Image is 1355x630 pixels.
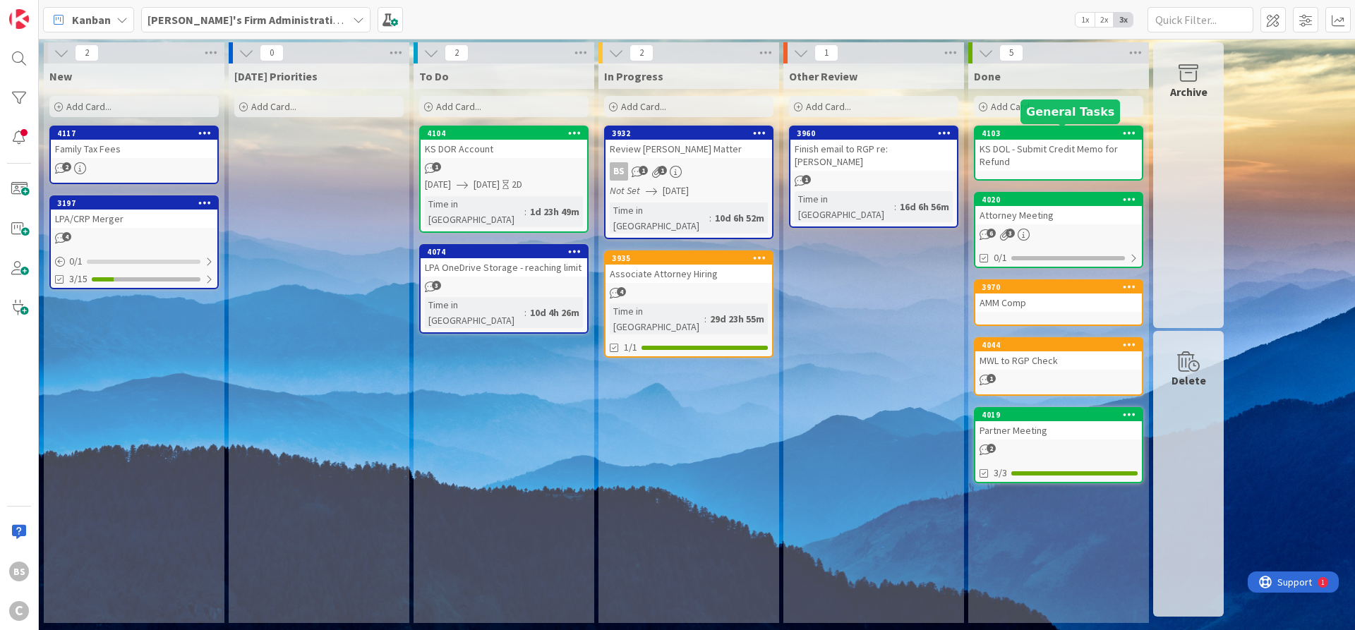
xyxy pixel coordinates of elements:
span: Today's Priorities [234,69,318,83]
div: 4104 [421,127,587,140]
i: Not Set [610,184,640,197]
span: Other Review [789,69,857,83]
span: 3/15 [69,272,88,286]
span: 2x [1095,13,1114,27]
span: 1 [658,166,667,175]
span: 1/1 [624,340,637,355]
div: 4019 [975,408,1142,421]
span: 1 [432,162,441,171]
div: 29d 23h 55m [706,311,768,327]
div: BS [606,162,772,181]
div: 4103KS DOL - Submit Credit Memo for Refund [975,127,1142,171]
span: To Do [419,69,449,83]
span: 0 / 1 [69,254,83,269]
div: Associate Attorney Hiring [606,265,772,283]
div: 16d 6h 56m [896,199,953,214]
div: 2D [512,177,522,192]
div: KS DOR Account [421,140,587,158]
span: 1 [987,374,996,383]
span: 2 [630,44,654,61]
div: 3960 [790,127,957,140]
div: KS DOL - Submit Credit Memo for Refund [975,140,1142,171]
span: 2 [75,44,99,61]
span: : [709,210,711,226]
span: : [524,305,526,320]
div: 10d 4h 26m [526,305,583,320]
div: 1d 23h 49m [526,204,583,219]
h5: General Tasks [1026,105,1114,119]
div: 3932 [606,127,772,140]
span: Support [30,2,64,19]
span: In Progress [604,69,663,83]
div: 4044 [975,339,1142,351]
div: 3935 [606,252,772,265]
span: New [49,69,72,83]
div: LPA/CRP Merger [51,210,217,228]
span: Kanban [72,11,111,28]
span: 1 [802,175,811,184]
div: 3960Finish email to RGP re: [PERSON_NAME] [790,127,957,171]
div: Family Tax Fees [51,140,217,158]
a: 4044MWL to RGP Check [974,337,1143,396]
div: Time in [GEOGRAPHIC_DATA] [425,297,524,328]
span: 0/1 [994,250,1007,265]
span: Add Card... [621,100,666,113]
span: 3x [1114,13,1133,27]
input: Quick Filter... [1148,7,1253,32]
span: 0 [260,44,284,61]
div: Delete [1172,372,1206,389]
div: Time in [GEOGRAPHIC_DATA] [795,191,894,222]
div: 3935Associate Attorney Hiring [606,252,772,283]
div: Archive [1170,83,1208,100]
div: 4019Partner Meeting [975,408,1142,440]
div: 4074 [427,247,587,257]
div: 4020 [975,193,1142,206]
div: MWL to RGP Check [975,351,1142,370]
div: C [9,601,29,621]
div: 4103 [975,127,1142,140]
div: 4104 [427,128,587,138]
div: 3932 [612,128,772,138]
span: 1 [814,44,838,61]
div: 3960 [797,128,957,138]
div: Partner Meeting [975,421,1142,440]
a: 3960Finish email to RGP re: [PERSON_NAME]Time in [GEOGRAPHIC_DATA]:16d 6h 56m [789,126,958,228]
span: 2 [445,44,469,61]
div: 4074 [421,246,587,258]
div: 4044 [982,340,1142,350]
div: Time in [GEOGRAPHIC_DATA] [425,196,524,227]
span: 2 [987,444,996,453]
span: [DATE] [663,183,689,198]
div: 4020Attorney Meeting [975,193,1142,224]
div: 3197 [51,197,217,210]
a: 4104KS DOR Account[DATE][DATE]2DTime in [GEOGRAPHIC_DATA]:1d 23h 49m [419,126,589,233]
span: 6 [987,229,996,238]
img: Visit kanbanzone.com [9,9,29,29]
div: 10d 6h 52m [711,210,768,226]
span: 2 [62,162,71,171]
a: 3932Review [PERSON_NAME] MatterBSNot Set[DATE]Time in [GEOGRAPHIC_DATA]:10d 6h 52m [604,126,773,239]
span: [DATE] [425,177,451,192]
span: Add Card... [251,100,296,113]
div: 0/1 [51,253,217,270]
span: Add Card... [991,100,1036,113]
div: 4103 [982,128,1142,138]
span: : [894,199,896,214]
div: Time in [GEOGRAPHIC_DATA] [610,303,704,334]
a: 3970AMM Comp [974,279,1143,326]
div: 4117 [51,127,217,140]
div: Review [PERSON_NAME] Matter [606,140,772,158]
div: 4044MWL to RGP Check [975,339,1142,370]
a: 4020Attorney Meeting0/1 [974,192,1143,268]
div: 1 [73,6,77,17]
div: 4020 [982,195,1142,205]
div: 3935 [612,253,772,263]
div: 4019 [982,410,1142,420]
div: 4074LPA OneDrive Storage - reaching limit [421,246,587,277]
a: 4019Partner Meeting3/3 [974,407,1143,483]
div: 4104KS DOR Account [421,127,587,158]
span: 5 [999,44,1023,61]
span: : [704,311,706,327]
span: 3 [432,281,441,290]
span: 4 [617,287,626,296]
